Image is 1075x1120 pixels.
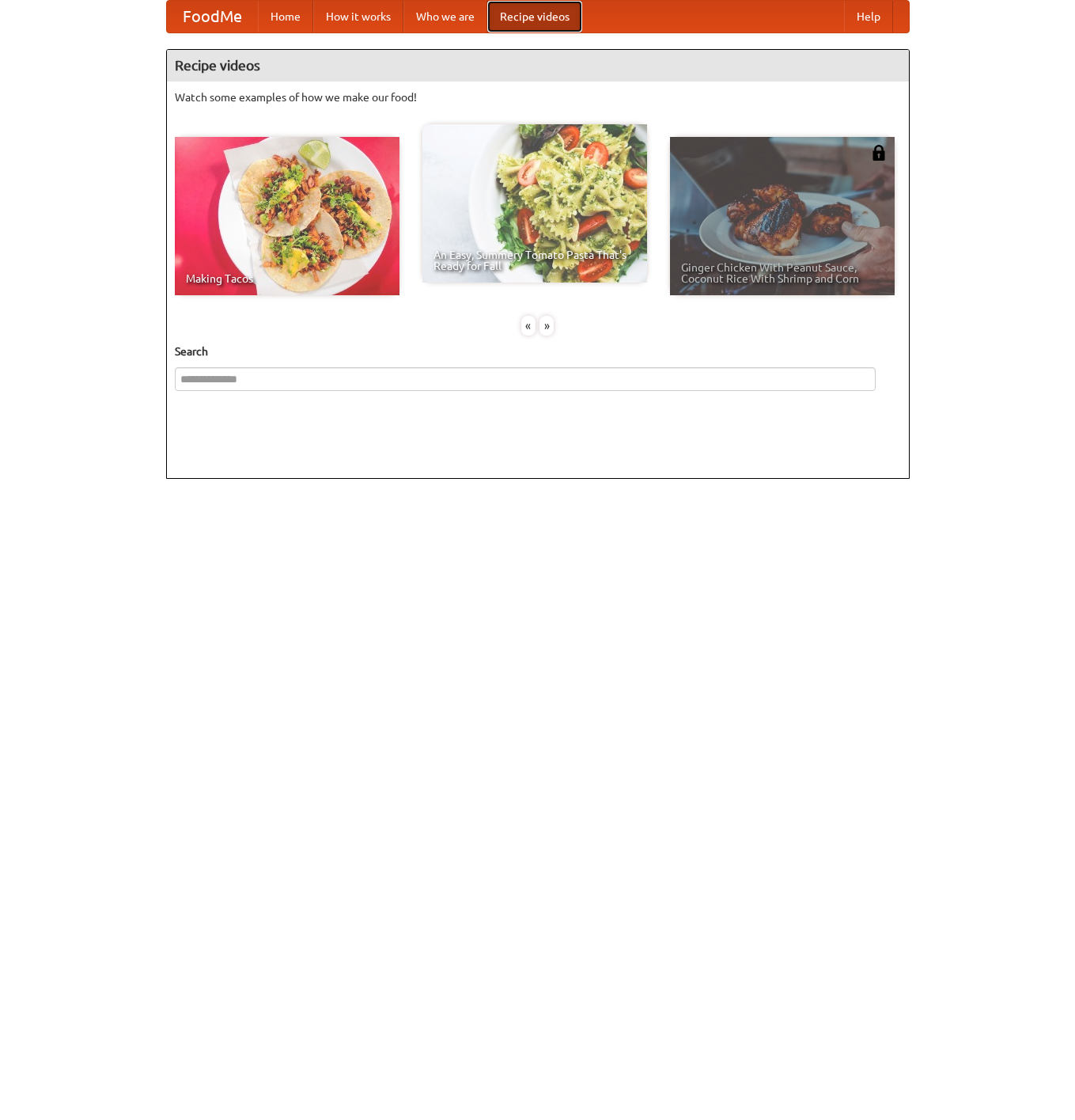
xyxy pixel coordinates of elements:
a: FoodMe [167,1,258,32]
h4: Recipe videos [167,50,909,82]
a: Help [844,1,893,32]
div: « [521,316,536,336]
div: » [539,316,554,336]
a: Making Tacos [175,137,399,295]
p: Watch some examples of how we make our food! [175,89,901,105]
a: Who we are [403,1,487,32]
span: Making Tacos [186,273,388,284]
img: 483408.png [871,145,887,161]
a: How it works [313,1,403,32]
a: Home [258,1,313,32]
a: An Easy, Summery Tomato Pasta That's Ready for Fall [422,124,647,283]
span: An Easy, Summery Tomato Pasta That's Ready for Fall [433,249,636,271]
a: Recipe videos [487,1,582,32]
h5: Search [175,344,901,359]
